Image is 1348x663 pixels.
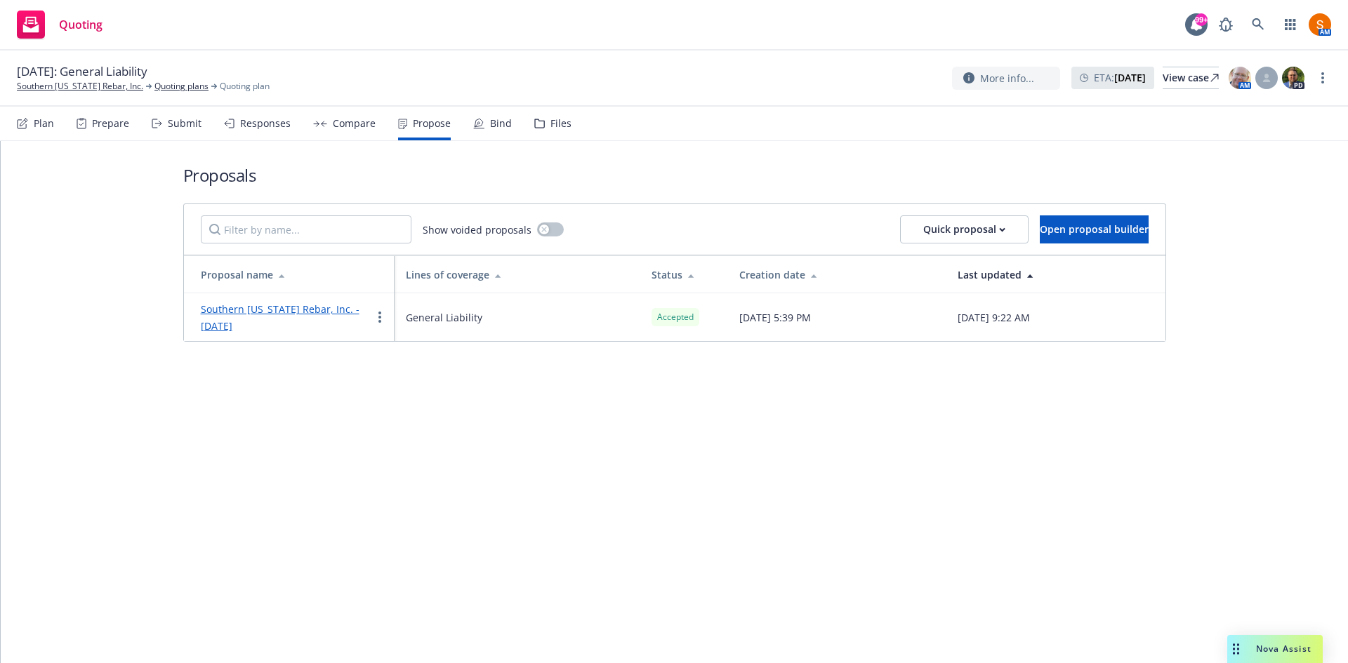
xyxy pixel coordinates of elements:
[1114,71,1146,84] strong: [DATE]
[652,267,717,282] div: Status
[1094,70,1146,85] span: ETA :
[423,222,531,237] span: Show voided proposals
[154,80,209,93] a: Quoting plans
[739,267,935,282] div: Creation date
[550,118,571,129] div: Files
[34,118,54,129] div: Plan
[1256,643,1311,655] span: Nova Assist
[1244,11,1272,39] a: Search
[240,118,291,129] div: Responses
[406,267,630,282] div: Lines of coverage
[201,215,411,243] input: Filter by name...
[1163,67,1219,89] a: View case
[1309,13,1331,36] img: photo
[1040,222,1149,236] span: Open proposal builder
[657,311,694,323] span: Accepted
[923,216,1005,243] div: Quick proposal
[490,118,512,129] div: Bind
[1195,13,1208,26] div: 99+
[413,118,451,129] div: Propose
[1163,67,1219,88] div: View case
[201,302,359,333] a: Southern [US_STATE] Rebar, Inc. - [DATE]
[17,80,143,93] a: Southern [US_STATE] Rebar, Inc.
[1227,635,1245,663] div: Drag to move
[739,310,811,325] span: [DATE] 5:39 PM
[201,267,383,282] div: Proposal name
[900,215,1029,243] button: Quick proposal
[1212,11,1240,39] a: Report a Bug
[92,118,129,129] div: Prepare
[980,71,1034,86] span: More info...
[220,80,270,93] span: Quoting plan
[183,163,1166,187] h1: Proposals
[11,5,108,44] a: Quoting
[958,310,1030,325] span: [DATE] 9:22 AM
[59,19,103,30] span: Quoting
[952,67,1060,90] button: More info...
[1282,67,1304,89] img: photo
[406,310,482,325] span: General Liability
[168,118,201,129] div: Submit
[1040,215,1149,243] button: Open proposal builder
[958,267,1154,282] div: Last updated
[1314,69,1331,86] a: more
[1276,11,1304,39] a: Switch app
[1227,635,1323,663] button: Nova Assist
[17,63,147,80] span: [DATE]: General Liability
[333,118,376,129] div: Compare
[1229,67,1251,89] img: photo
[371,309,388,326] a: more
